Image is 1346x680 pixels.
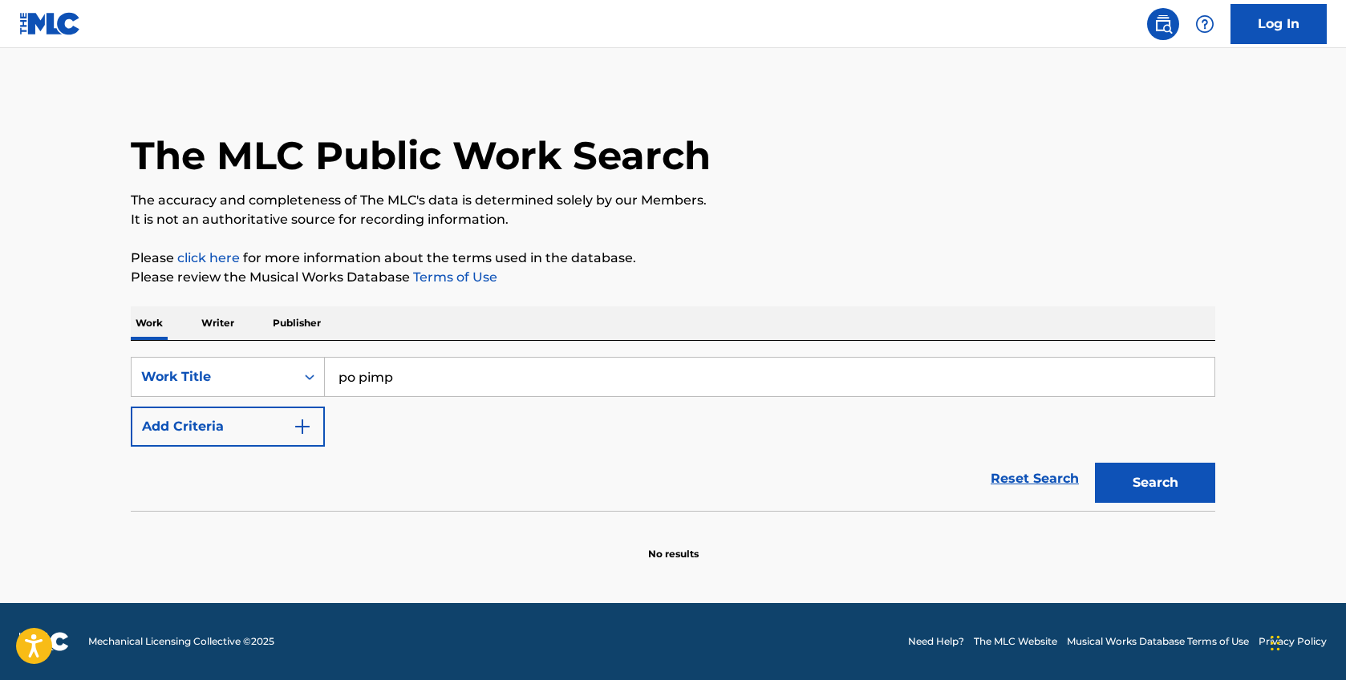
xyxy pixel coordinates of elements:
[88,634,274,649] span: Mechanical Licensing Collective © 2025
[1259,634,1327,649] a: Privacy Policy
[908,634,964,649] a: Need Help?
[648,528,699,561] p: No results
[131,306,168,340] p: Work
[131,210,1215,229] p: It is not an authoritative source for recording information.
[410,269,497,285] a: Terms of Use
[1067,634,1249,649] a: Musical Works Database Terms of Use
[1153,14,1173,34] img: search
[983,461,1087,496] a: Reset Search
[131,357,1215,511] form: Search Form
[197,306,239,340] p: Writer
[974,634,1057,649] a: The MLC Website
[1230,4,1327,44] a: Log In
[1271,619,1280,667] div: Drag
[131,132,711,180] h1: The MLC Public Work Search
[131,191,1215,210] p: The accuracy and completeness of The MLC's data is determined solely by our Members.
[1095,463,1215,503] button: Search
[1189,8,1221,40] div: Help
[1266,603,1346,680] iframe: Chat Widget
[293,417,312,436] img: 9d2ae6d4665cec9f34b9.svg
[131,249,1215,268] p: Please for more information about the terms used in the database.
[131,407,325,447] button: Add Criteria
[131,268,1215,287] p: Please review the Musical Works Database
[1195,14,1214,34] img: help
[19,12,81,35] img: MLC Logo
[177,250,240,265] a: click here
[19,632,69,651] img: logo
[141,367,286,387] div: Work Title
[1147,8,1179,40] a: Public Search
[268,306,326,340] p: Publisher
